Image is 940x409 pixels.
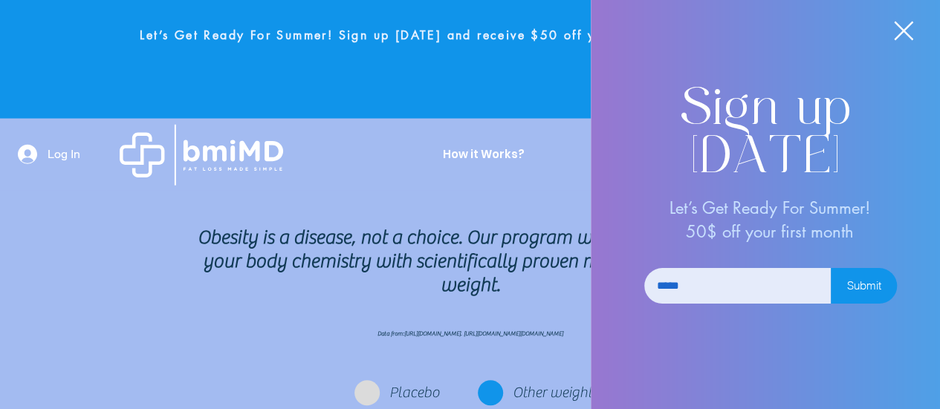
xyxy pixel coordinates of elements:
[894,19,913,42] div: Back to site
[686,221,854,242] span: 50$ off your first month
[670,197,870,218] span: Let’s Get Ready For Summer!
[847,278,881,293] span: Submit
[679,82,851,176] span: Sign up [DATE]
[831,268,897,304] button: Submit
